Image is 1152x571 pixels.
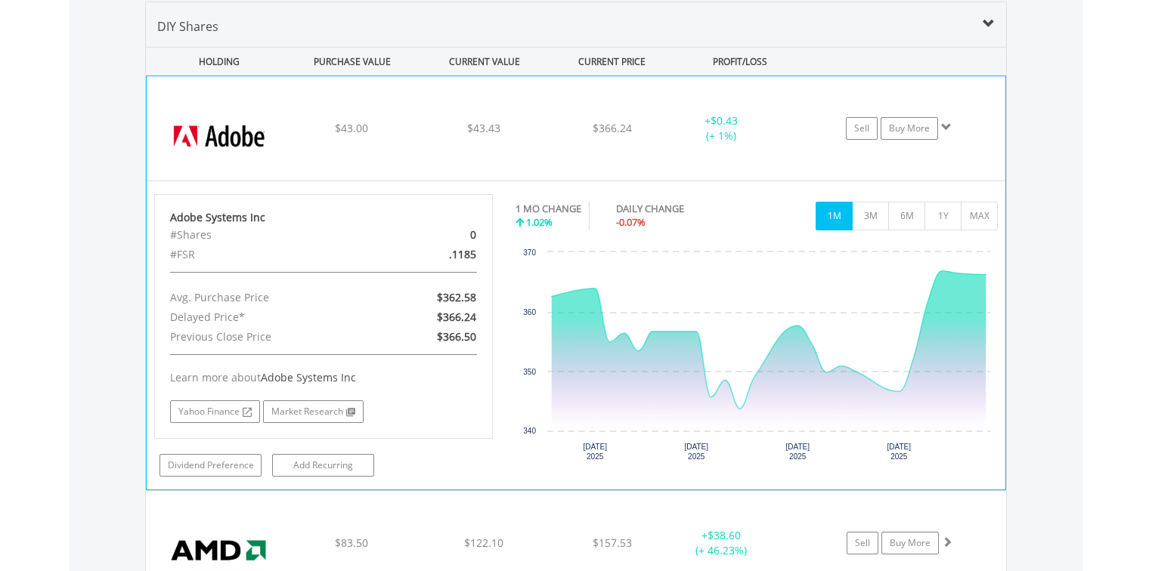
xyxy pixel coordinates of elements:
div: PURCHASE VALUE [287,48,417,76]
button: 1M [816,202,853,230]
div: Avg. Purchase Price [159,288,378,307]
text: [DATE] 2025 [887,443,911,461]
div: HOLDING [147,48,284,76]
div: Learn more about [170,370,477,385]
img: EQU.US.ADBE.png [154,95,284,177]
div: DAILY CHANGE [616,202,737,216]
div: + (+ 46.23%) [664,528,779,558]
span: $366.24 [437,310,476,324]
a: Dividend Preference [159,454,262,477]
span: $366.24 [593,121,632,135]
text: 340 [523,427,536,435]
div: 1 MO CHANGE [516,202,581,216]
a: Sell [846,117,878,140]
a: Buy More [881,532,939,554]
div: + (+ 1%) [664,113,778,144]
div: Chart. Highcharts interactive chart. [516,245,999,471]
text: [DATE] 2025 [684,443,708,461]
span: $43.43 [467,121,500,135]
span: $0.43 [711,113,738,128]
span: $38.60 [708,528,741,542]
text: 370 [523,248,536,257]
span: $83.50 [335,536,368,550]
div: #Shares [159,225,378,245]
button: 1Y [924,202,962,230]
div: Previous Close Price [159,327,378,347]
text: [DATE] 2025 [583,443,607,461]
button: 3M [852,202,889,230]
a: Sell [847,532,878,554]
span: -0.07% [616,215,646,229]
span: $366.50 [437,329,476,344]
a: Market Research [263,400,364,423]
div: CURRENT PRICE [552,48,672,76]
span: DIY Shares [157,18,218,35]
div: 0 [378,225,488,245]
div: #FSR [159,245,378,264]
svg: Interactive chart [516,245,998,471]
div: CURRENT VALUE [420,48,549,76]
span: $122.10 [464,536,503,550]
div: .1185 [378,245,488,264]
button: 6M [888,202,925,230]
span: $43.00 [335,121,368,135]
a: Yahoo Finance [170,400,260,423]
text: 360 [523,308,536,316]
a: Buy More [881,117,938,140]
div: PROFIT/LOSS [675,48,804,76]
text: [DATE] 2025 [785,443,810,461]
text: 350 [523,368,536,376]
button: MAX [961,202,998,230]
span: Adobe Systems Inc [261,370,356,384]
a: Add Recurring [272,454,374,477]
div: Adobe Systems Inc [170,210,477,225]
div: Delayed Price* [159,307,378,327]
span: 1.02% [526,215,553,229]
span: $157.53 [593,536,632,550]
span: $362.58 [437,290,476,304]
